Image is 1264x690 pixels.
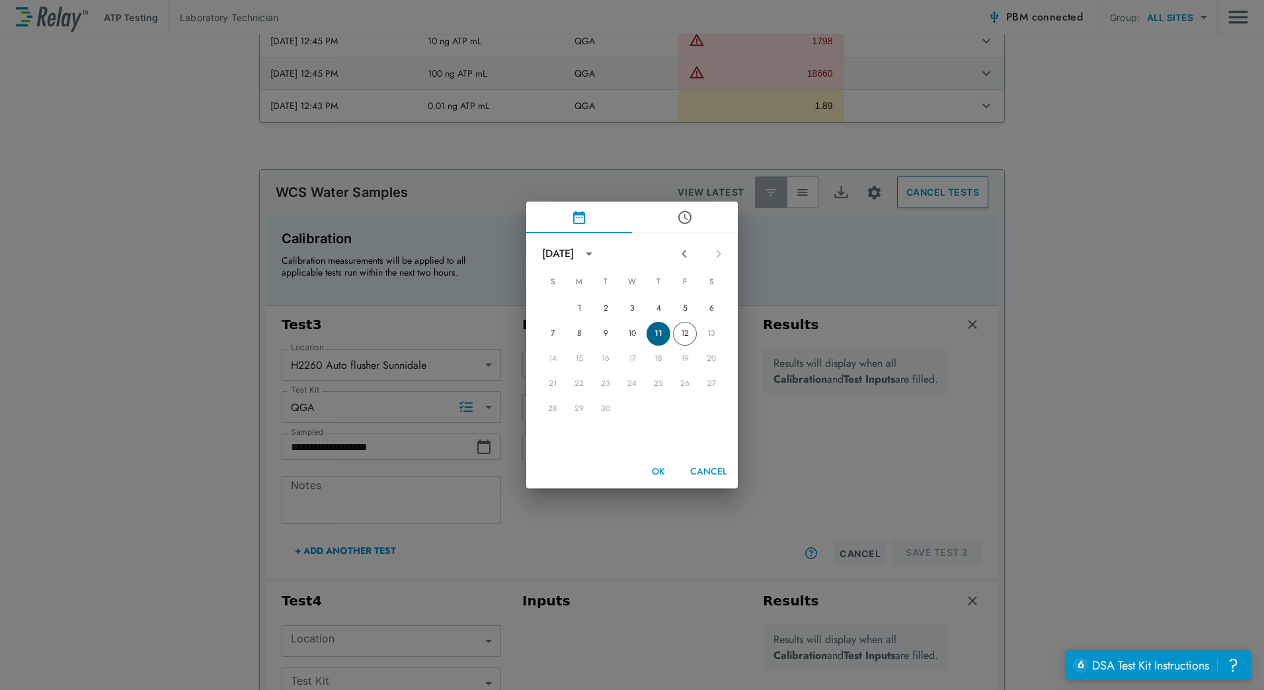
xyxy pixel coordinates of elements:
[620,269,644,295] span: Wednesday
[632,202,738,233] button: pick time
[673,322,697,346] button: 12
[685,459,732,484] button: Cancel
[541,269,565,295] span: Sunday
[594,322,617,346] button: 9
[578,243,600,265] button: calendar view is open, switch to year view
[594,269,617,295] span: Tuesday
[673,297,697,321] button: 5
[542,246,574,262] div: [DATE]
[637,459,680,484] button: OK
[567,269,591,295] span: Monday
[620,297,644,321] button: 3
[1066,650,1251,680] iframe: Resource center
[526,202,632,233] button: pick date
[647,269,670,295] span: Thursday
[647,322,670,346] button: 11
[594,297,617,321] button: 2
[699,269,723,295] span: Saturday
[567,297,591,321] button: 1
[541,322,565,346] button: 7
[620,322,644,346] button: 10
[699,297,723,321] button: 6
[567,322,591,346] button: 8
[673,243,695,265] button: Previous month
[647,297,670,321] button: 4
[673,269,697,295] span: Friday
